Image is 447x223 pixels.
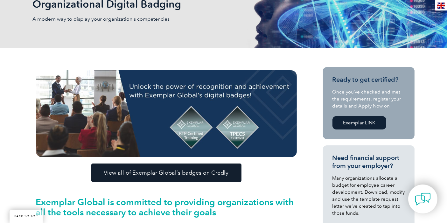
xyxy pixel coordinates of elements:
img: digital badge [36,70,297,157]
img: en [437,3,445,9]
a: View all of Exemplar Global’s badges on Credly [91,164,241,182]
a: BACK TO TOP [10,210,43,223]
p: Once you’ve checked and met the requirements, register your details and Apply Now on [332,88,405,109]
p: A modern way to display your organization's competencies [33,16,224,23]
span: View all of Exemplar Global’s badges on Credly [104,170,229,176]
a: Exemplar LINK [332,116,386,129]
p: Many organizations allocate a budget for employee career development. Download, modify and use th... [332,175,405,217]
img: contact-chat.png [415,191,431,207]
h3: Need financial support from your employer? [332,154,405,170]
h2: Exemplar Global is committed to providing organizations with all the tools necessary to achieve t... [36,197,297,217]
h3: Ready to get certified? [332,76,405,84]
